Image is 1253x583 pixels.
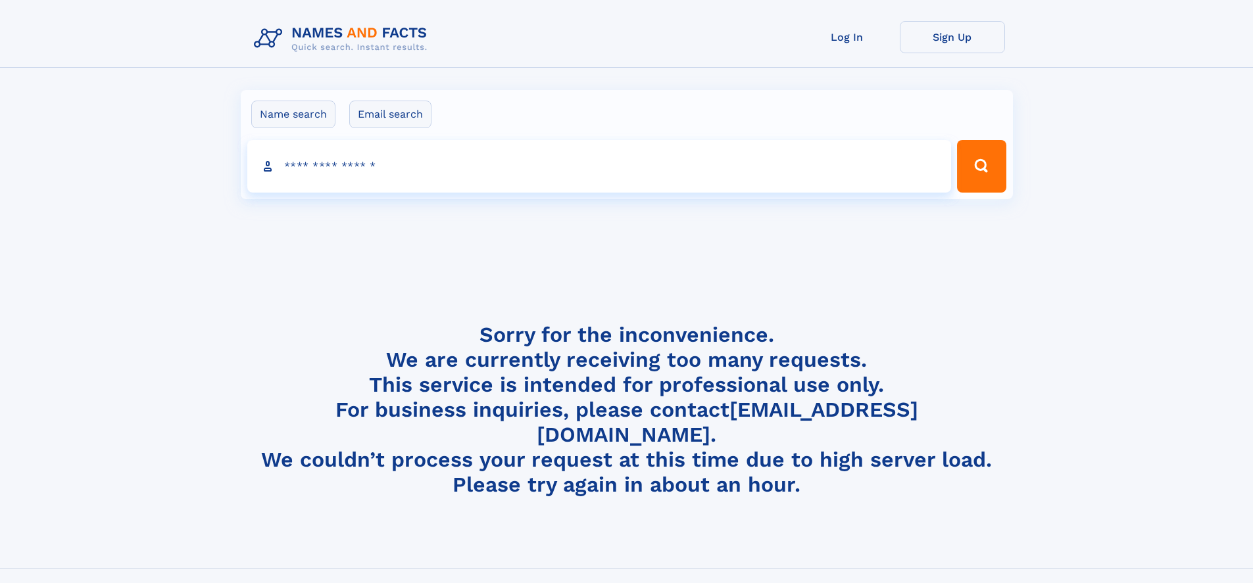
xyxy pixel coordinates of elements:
[349,101,431,128] label: Email search
[957,140,1006,193] button: Search Button
[537,397,918,447] a: [EMAIL_ADDRESS][DOMAIN_NAME]
[251,101,335,128] label: Name search
[247,140,952,193] input: search input
[900,21,1005,53] a: Sign Up
[249,21,438,57] img: Logo Names and Facts
[249,322,1005,498] h4: Sorry for the inconvenience. We are currently receiving too many requests. This service is intend...
[795,21,900,53] a: Log In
